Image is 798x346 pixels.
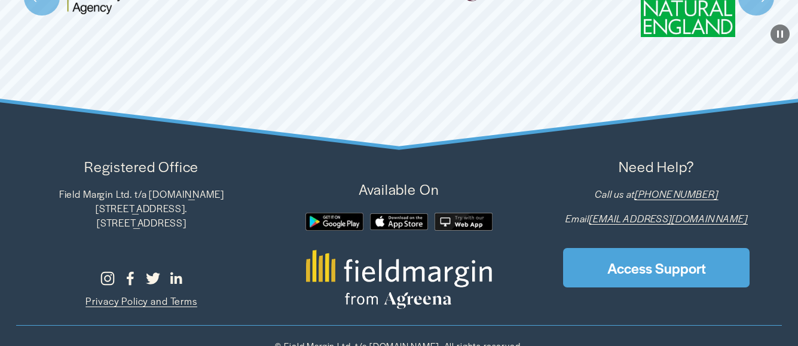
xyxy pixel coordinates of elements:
p: Available On [274,179,525,200]
a: Twitter [146,271,160,286]
p: Need Help? [531,156,782,177]
em: Call us at [595,187,635,201]
p: Registered Office [16,156,267,177]
a: [PHONE_NUMBER] [635,187,718,201]
p: Field Margin Ltd. t/a [DOMAIN_NAME] [STREET_ADDRESS]. [STREET_ADDRESS] [16,187,267,229]
a: Privacy Policy and Terms [85,294,197,308]
em: Email [565,212,589,225]
a: Facebook [123,271,137,286]
em: [EMAIL_ADDRESS][DOMAIN_NAME] [589,212,748,225]
a: Instagram [100,271,115,286]
a: LinkedIn [169,271,183,286]
a: [EMAIL_ADDRESS][DOMAIN_NAME] [589,212,748,226]
em: [PHONE_NUMBER] [635,187,718,201]
span: Privacy Policy and Terms [85,294,197,308]
button: Pause Background [771,25,790,44]
a: Access Support [563,248,750,287]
